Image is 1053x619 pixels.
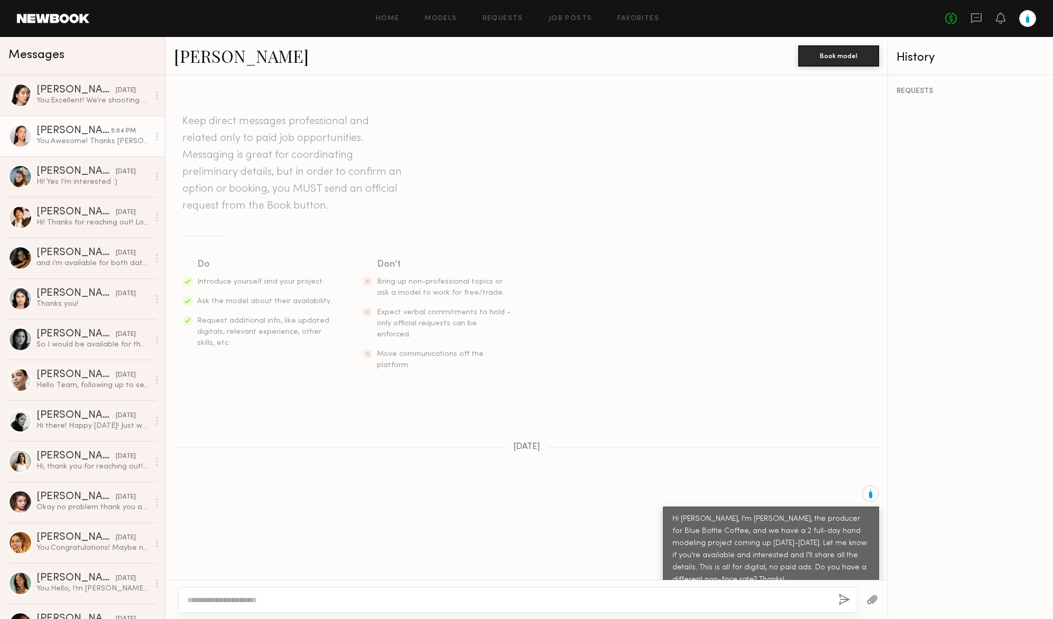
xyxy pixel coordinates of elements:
[116,574,136,584] div: [DATE]
[549,15,593,22] a: Job Posts
[116,208,136,218] div: [DATE]
[377,309,511,338] span: Expect verbal commitments to hold - only official requests can be enforced.
[36,177,149,187] div: Hi! Yes I’m interested :)
[174,44,309,67] a: [PERSON_NAME]
[36,299,149,309] div: Thanks you!
[36,370,116,380] div: [PERSON_NAME]
[424,15,457,22] a: Models
[111,126,136,136] div: 5:04 PM
[116,452,136,462] div: [DATE]
[8,49,64,61] span: Messages
[116,248,136,258] div: [DATE]
[116,370,136,380] div: [DATE]
[36,462,149,472] div: Hi, thank you for reaching out! I love blue bottle. I am available to model for those days. My ha...
[36,340,149,350] div: So I would be available for the 21st!
[182,113,404,214] header: Keep direct messages professional and related only to paid job opportunities. Messaging is great ...
[116,492,136,502] div: [DATE]
[36,136,149,146] div: You: Awesome! Thanks [PERSON_NAME]. I'm meeting with our Art Director [DATE] to finalize our prod...
[897,88,1045,95] div: REQUESTS
[36,584,149,594] div: You: Hello, I’m [PERSON_NAME], the production Manager for Blue Bottle Coffee and we’re looking fo...
[897,52,1045,64] div: History
[36,421,149,431] div: Hi there! Happy [DATE]! Just wanted to follow up on this and see if there’s was any moment. More ...
[376,15,400,22] a: Home
[36,543,149,553] div: You: Congratulations! Maybe next time, have fun
[36,502,149,512] div: Okay no problem thank you and yes next time!
[36,166,116,177] div: [PERSON_NAME]
[798,45,879,67] button: Book model
[36,451,116,462] div: [PERSON_NAME]
[116,289,136,299] div: [DATE]
[513,443,540,452] span: [DATE]
[36,248,116,258] div: [PERSON_NAME]
[36,288,116,299] div: [PERSON_NAME]
[36,258,149,268] div: and i’m available for both dates!
[36,126,111,136] div: [PERSON_NAME]
[377,257,512,272] div: Don’t
[483,15,523,22] a: Requests
[116,411,136,421] div: [DATE]
[36,410,116,421] div: [PERSON_NAME]
[197,298,331,305] span: Ask the model about their availability.
[197,257,332,272] div: Do
[36,380,149,390] div: Hello Team, following up to see if you still needed me to hold the date.
[197,278,324,285] span: Introduce yourself and your project.
[116,167,136,177] div: [DATE]
[377,351,484,369] span: Move communications off the platform.
[197,317,329,346] span: Request additional info, like updated digitals, relevant experience, other skills, etc.
[36,207,116,218] div: [PERSON_NAME]
[36,218,149,228] div: Hi! Thanks for reaching out! Love Blue Bottle! I’m available those days, please send over details...
[798,51,879,60] a: Book model
[36,573,116,584] div: [PERSON_NAME]
[36,329,116,340] div: [PERSON_NAME]
[116,533,136,543] div: [DATE]
[116,330,136,340] div: [DATE]
[36,492,116,502] div: [PERSON_NAME]
[36,96,149,106] div: You: Excellent! We're shooting our holiday campaign(for Blue Bottle, not Nespresso). This one wou...
[116,86,136,96] div: [DATE]
[36,85,116,96] div: [PERSON_NAME]
[36,532,116,543] div: [PERSON_NAME]
[617,15,659,22] a: Favorites
[672,513,870,586] div: Hi [PERSON_NAME], I'm [PERSON_NAME], the producer for Blue Bottle Coffee, and we have a 2 full-da...
[377,278,504,296] span: Bring up non-professional topics or ask a model to work for free/trade.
